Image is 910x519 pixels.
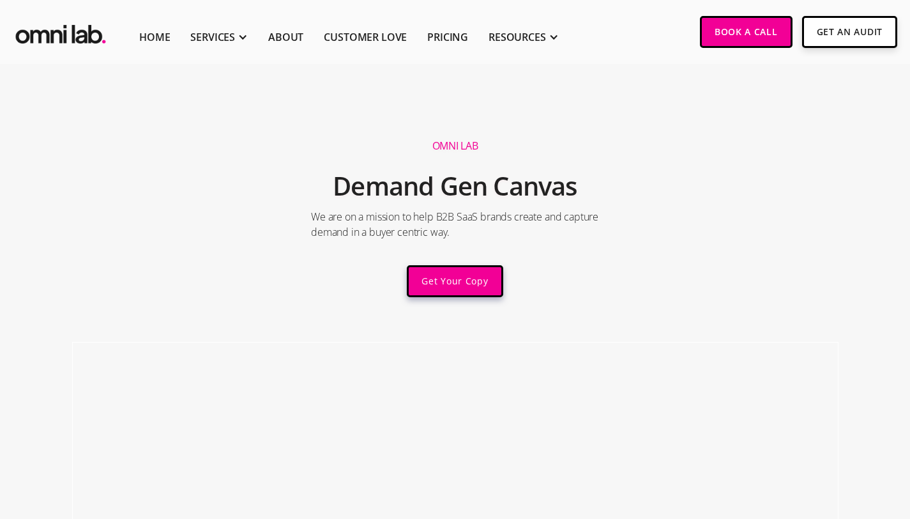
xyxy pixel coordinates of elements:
h2: Demand Gen Canvas [243,163,668,209]
img: Omni Lab: B2B SaaS Demand Generation Agency [13,16,109,47]
a: Get An Audit [802,16,897,48]
a: Home [139,29,170,45]
h1: Omni Lab [243,139,668,153]
a: home [13,16,109,47]
a: Get Your Copy [407,265,503,297]
p: We are on a mission to help B2B SaaS brands create and capture demand in a buyer centric way. [311,209,599,240]
a: Pricing [427,29,468,45]
div: RESOURCES [489,29,546,45]
a: About [268,29,303,45]
iframe: Chat Widget [680,371,910,519]
a: Customer Love [324,29,407,45]
a: Book a Call [700,16,792,48]
div: SERVICES [190,29,235,45]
